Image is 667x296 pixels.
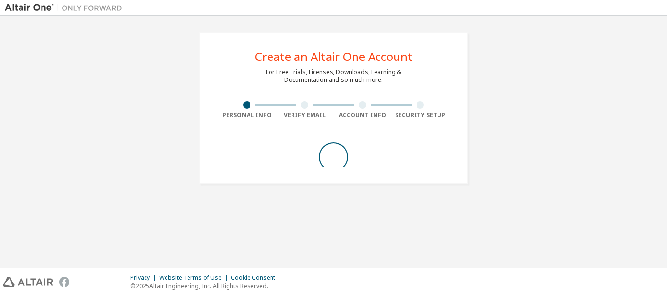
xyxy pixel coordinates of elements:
div: Cookie Consent [231,274,281,282]
p: © 2025 Altair Engineering, Inc. All Rights Reserved. [130,282,281,290]
div: Personal Info [218,111,276,119]
img: Altair One [5,3,127,13]
div: Create an Altair One Account [255,51,413,62]
div: Account Info [333,111,392,119]
div: Website Terms of Use [159,274,231,282]
div: For Free Trials, Licenses, Downloads, Learning & Documentation and so much more. [266,68,401,84]
div: Security Setup [392,111,450,119]
div: Verify Email [276,111,334,119]
img: altair_logo.svg [3,277,53,287]
div: Privacy [130,274,159,282]
img: facebook.svg [59,277,69,287]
